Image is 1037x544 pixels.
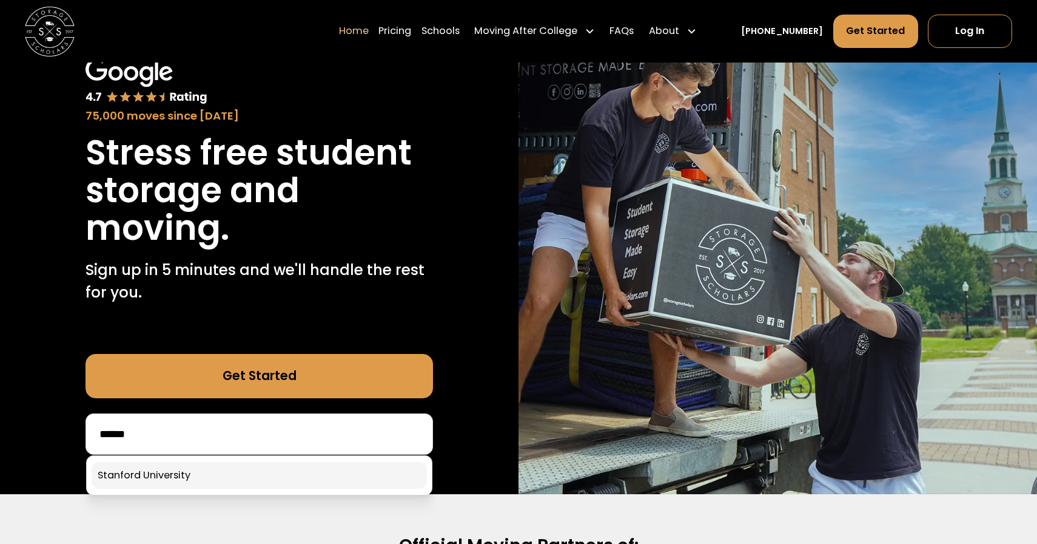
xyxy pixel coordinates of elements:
p: Sign up in 5 minutes and we'll handle the rest for you. [86,259,433,304]
h1: Stress free student storage and moving. [86,134,433,247]
a: Pricing [378,14,411,49]
img: Storage Scholars makes moving and storage easy. [518,19,1037,495]
a: FAQs [609,14,634,49]
div: About [644,14,702,49]
a: Schools [421,14,460,49]
a: Get Started [833,15,918,48]
img: Storage Scholars main logo [25,6,75,56]
div: About [649,24,679,39]
img: Google 4.7 star rating [86,58,207,105]
div: Moving After College [474,24,577,39]
a: home [25,6,75,56]
div: 75,000 moves since [DATE] [86,107,433,124]
a: Home [339,14,369,49]
div: Moving After College [469,14,600,49]
a: Log In [928,15,1012,48]
a: [PHONE_NUMBER] [741,24,823,37]
a: Get Started [86,354,433,399]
